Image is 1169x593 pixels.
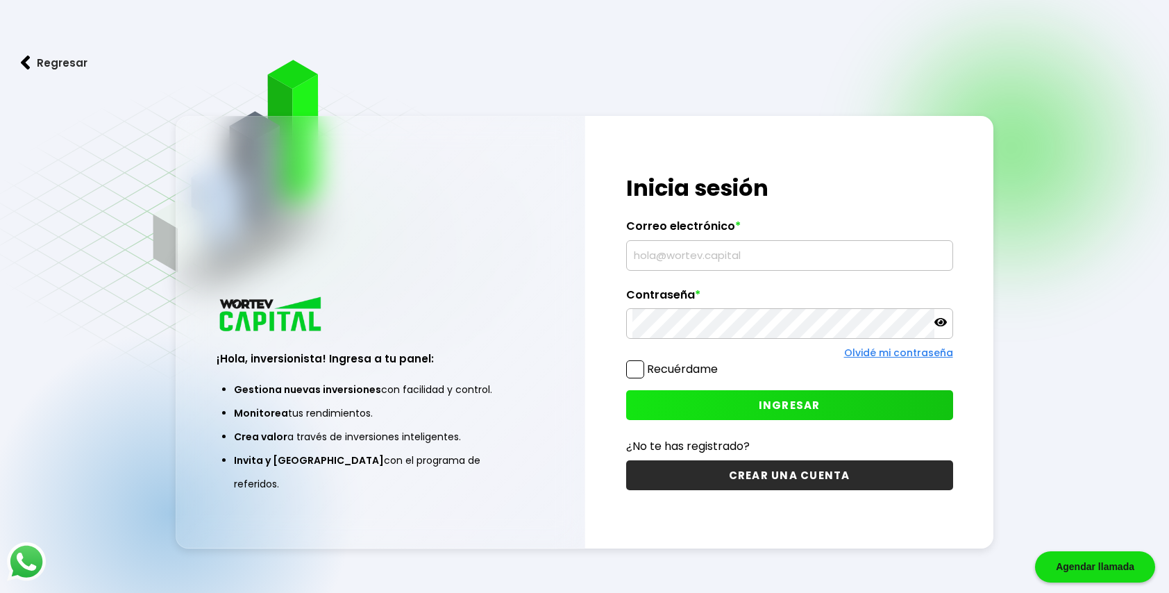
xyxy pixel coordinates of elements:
button: CREAR UNA CUENTA [626,460,953,490]
input: hola@wortev.capital [632,241,947,270]
span: Monitorea [234,406,288,420]
span: Invita y [GEOGRAPHIC_DATA] [234,453,384,467]
label: Correo electrónico [626,219,953,240]
li: a través de inversiones inteligentes. [234,425,526,449]
h1: Inicia sesión [626,172,953,205]
li: con el programa de referidos. [234,449,526,496]
button: INGRESAR [626,390,953,420]
label: Recuérdame [647,361,718,377]
a: ¿No te has registrado?CREAR UNA CUENTA [626,437,953,490]
div: Agendar llamada [1035,551,1155,583]
h3: ¡Hola, inversionista! Ingresa a tu panel: [217,351,544,367]
span: Crea valor [234,430,287,444]
li: tus rendimientos. [234,401,526,425]
img: flecha izquierda [21,56,31,70]
li: con facilidad y control. [234,378,526,401]
a: Olvidé mi contraseña [844,346,953,360]
label: Contraseña [626,288,953,309]
p: ¿No te has registrado? [626,437,953,455]
img: logo_wortev_capital [217,295,326,336]
span: INGRESAR [759,398,821,412]
span: Gestiona nuevas inversiones [234,383,381,396]
img: logos_whatsapp-icon.242b2217.svg [7,542,46,581]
